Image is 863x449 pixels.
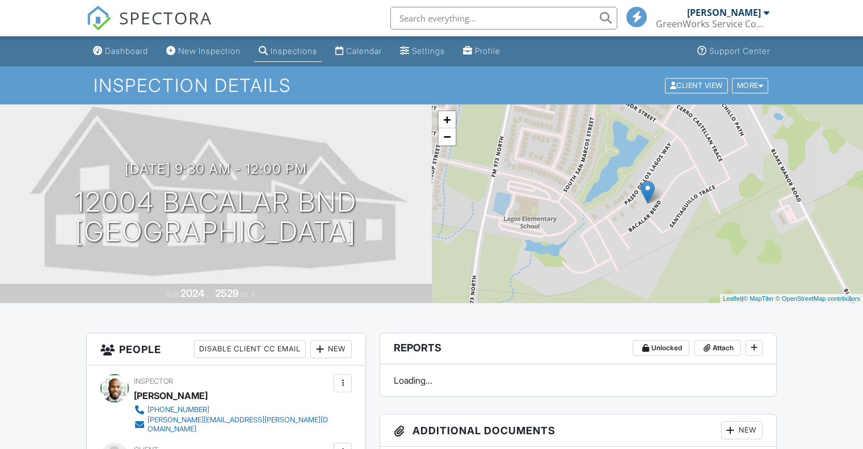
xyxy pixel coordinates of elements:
div: Dashboard [105,46,148,56]
input: Search everything... [390,7,617,30]
div: Calendar [346,46,382,56]
img: The Best Home Inspection Software - Spectora [86,6,111,31]
a: Settings [395,41,449,62]
div: More [732,78,769,93]
a: Client View [664,81,731,89]
a: [PHONE_NUMBER] [134,404,331,416]
div: Disable Client CC Email [194,340,306,358]
h3: [DATE] 9:30 am - 12:00 pm [125,161,307,177]
a: Zoom out [439,128,456,145]
a: SPECTORA [86,15,212,39]
div: [PERSON_NAME] [134,387,208,404]
div: [PERSON_NAME][EMAIL_ADDRESS][PERSON_NAME][DOMAIN_NAME] [148,416,331,434]
div: Settings [412,46,445,56]
div: 2529 [215,287,239,299]
div: [PHONE_NUMBER] [148,405,209,414]
div: GreenWorks Service Company [656,18,769,30]
a: Inspections [254,41,322,62]
h1: 12004 Bacalar Bnd [GEOGRAPHIC_DATA] [74,187,357,247]
div: Support Center [709,46,770,56]
a: New Inspection [162,41,245,62]
a: © OpenStreetMap contributors [776,295,860,302]
h1: Inspection Details [94,75,769,95]
a: Support Center [693,41,774,62]
h3: Additional Documents [380,414,776,447]
div: Inspections [271,46,317,56]
div: Client View [665,78,728,93]
span: sq. ft. [241,290,256,299]
div: | [720,294,863,304]
div: 2024 [180,287,204,299]
div: Profile [475,46,500,56]
a: [PERSON_NAME][EMAIL_ADDRESS][PERSON_NAME][DOMAIN_NAME] [134,416,331,434]
span: SPECTORA [119,6,212,30]
a: © MapTiler [743,295,774,302]
div: New Inspection [178,46,241,56]
a: Profile [458,41,505,62]
a: Leaflet [723,295,742,302]
div: [PERSON_NAME] [687,7,761,18]
a: Dashboard [89,41,153,62]
a: Zoom in [439,111,456,128]
a: Calendar [331,41,386,62]
div: New [721,421,763,439]
span: Inspector [134,377,173,385]
h3: People [87,333,365,366]
span: Built [166,290,179,299]
div: New [310,340,352,358]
